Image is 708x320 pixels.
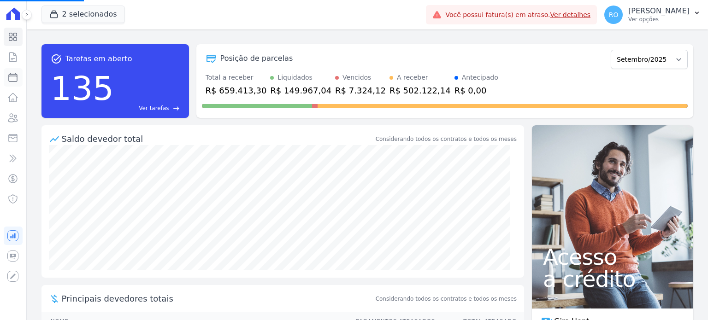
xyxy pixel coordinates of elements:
[628,6,690,16] p: [PERSON_NAME]
[62,133,374,145] div: Saldo devedor total
[550,11,591,18] a: Ver detalhes
[335,84,386,97] div: R$ 7.324,12
[51,53,62,64] span: task_alt
[376,295,517,303] span: Considerando todos os contratos e todos os meses
[342,73,371,82] div: Vencidos
[543,246,682,268] span: Acesso
[376,135,517,143] div: Considerando todos os contratos e todos os meses
[389,84,451,97] div: R$ 502.122,14
[118,104,180,112] a: Ver tarefas east
[206,84,267,97] div: R$ 659.413,30
[51,64,114,112] div: 135
[454,84,498,97] div: R$ 0,00
[173,105,180,112] span: east
[270,84,331,97] div: R$ 149.967,04
[628,16,690,23] p: Ver opções
[139,104,169,112] span: Ver tarefas
[597,2,708,28] button: RO [PERSON_NAME] Ver opções
[445,10,590,20] span: Você possui fatura(s) em atraso.
[462,73,498,82] div: Antecipado
[62,292,374,305] span: Principais devedores totais
[206,73,267,82] div: Total a receber
[543,268,682,290] span: a crédito
[397,73,428,82] div: A receber
[220,53,293,64] div: Posição de parcelas
[65,53,132,64] span: Tarefas em aberto
[277,73,313,82] div: Liquidados
[41,6,125,23] button: 2 selecionados
[609,12,619,18] span: RO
